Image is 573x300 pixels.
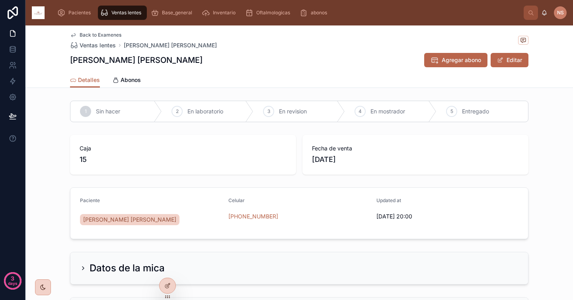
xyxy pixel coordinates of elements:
[51,4,524,21] div: scrollable content
[376,197,401,203] span: Updated at
[78,76,100,84] span: Detalles
[68,10,91,16] span: Pacientes
[162,10,192,16] span: Base_general
[70,73,100,88] a: Detalles
[83,216,176,224] span: [PERSON_NAME] [PERSON_NAME]
[450,108,453,115] span: 5
[85,108,87,115] span: 1
[370,107,405,115] span: En mostrador
[312,154,519,165] span: [DATE]
[70,41,116,49] a: Ventas lentes
[98,6,147,20] a: Ventas lentes
[80,144,286,152] span: Caja
[462,107,489,115] span: Entregado
[113,73,141,89] a: Abonos
[70,32,121,38] a: Back to Examenes
[228,197,245,203] span: Celular
[8,278,18,289] p: days
[124,41,217,49] a: [PERSON_NAME] [PERSON_NAME]
[424,53,487,67] button: Agregar abono
[80,41,116,49] span: Ventas lentes
[55,6,96,20] a: Pacientes
[213,10,236,16] span: Inventario
[80,32,121,38] span: Back to Examenes
[491,53,528,67] button: Editar
[187,107,223,115] span: En laboratorio
[176,108,179,115] span: 2
[359,108,362,115] span: 4
[267,108,270,115] span: 3
[32,6,45,19] img: App logo
[442,56,481,64] span: Agregar abono
[70,55,203,66] h1: [PERSON_NAME] [PERSON_NAME]
[279,107,307,115] span: En revision
[297,6,333,20] a: abonos
[228,212,278,220] a: [PHONE_NUMBER]
[11,275,14,282] p: 3
[121,76,141,84] span: Abonos
[80,154,286,165] span: 15
[199,6,241,20] a: Inventario
[256,10,290,16] span: Oftalmologicas
[80,214,179,225] a: [PERSON_NAME] [PERSON_NAME]
[312,144,519,152] span: Fecha de venta
[80,197,100,203] span: Paciente
[90,262,165,275] h2: Datos de la mica
[557,10,564,16] span: NS
[311,10,327,16] span: abonos
[243,6,296,20] a: Oftalmologicas
[148,6,198,20] a: Base_general
[96,107,120,115] span: Sin hacer
[376,212,518,220] span: [DATE] 20:00
[111,10,141,16] span: Ventas lentes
